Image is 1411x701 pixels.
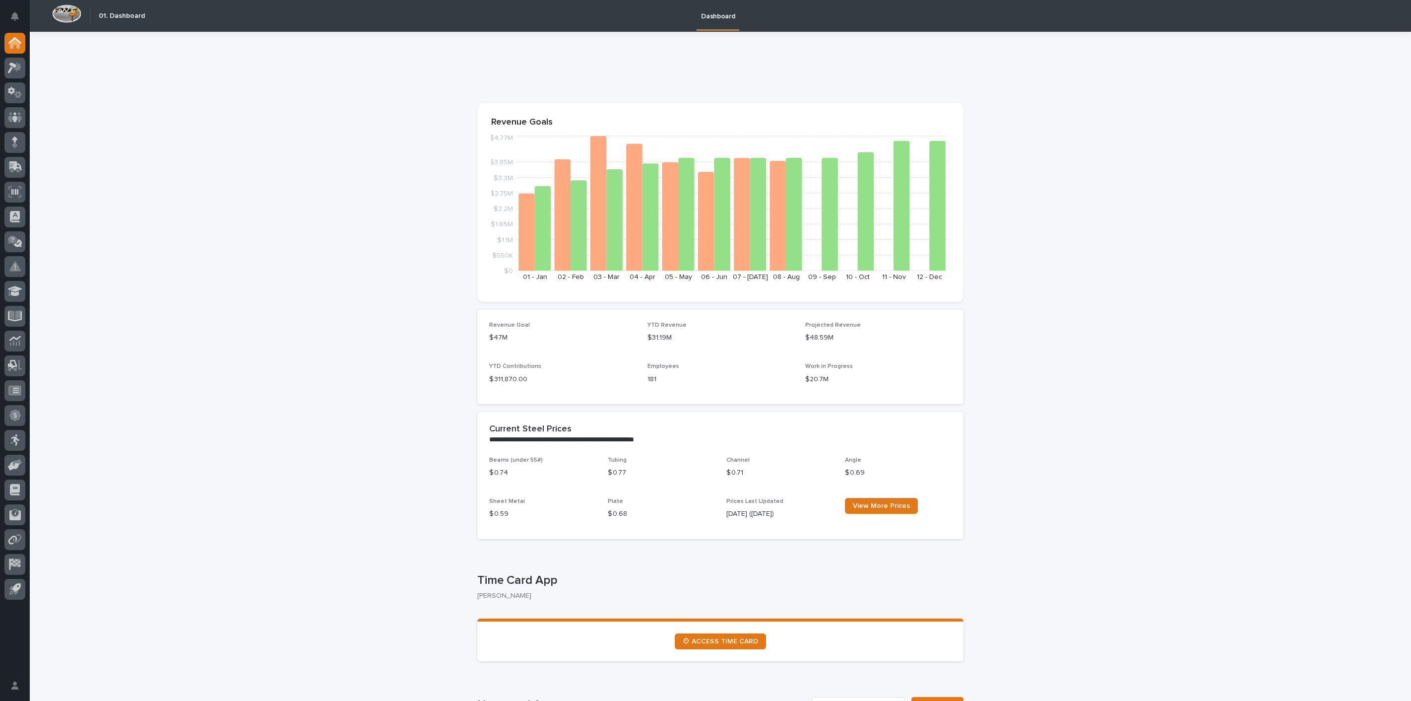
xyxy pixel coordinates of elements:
[477,592,956,600] p: [PERSON_NAME]
[558,274,584,280] text: 02 - Feb
[805,322,861,328] span: Projected Revenue
[523,274,547,280] text: 01 - Jan
[733,274,768,280] text: 07 - [DATE]
[726,468,833,478] p: $ 0.71
[805,363,853,369] span: Work in Progress
[489,468,596,478] p: $ 0.74
[726,457,750,463] span: Channel
[608,498,623,504] span: Plate
[647,333,794,343] p: $31.19M
[882,274,906,280] text: 11 - Nov
[477,573,960,588] p: Time Card App
[665,274,692,280] text: 05 - May
[845,457,861,463] span: Angle
[489,457,543,463] span: Beams (under 55#)
[492,252,513,259] tspan: $550K
[494,206,513,212] tspan: $2.2M
[726,509,833,519] p: [DATE] ([DATE])
[608,509,714,519] p: $ 0.68
[491,221,513,228] tspan: $1.65M
[489,333,636,343] p: $47M
[489,374,636,385] p: $ 311,870.00
[773,274,800,280] text: 08 - Aug
[845,468,952,478] p: $ 0.69
[12,12,25,28] div: Notifications
[846,274,870,280] text: 10 - Oct
[497,237,513,244] tspan: $1.1M
[489,424,572,435] h2: Current Steel Prices
[490,190,513,197] tspan: $2.75M
[675,633,766,649] a: ⏲ ACCESS TIME CARD
[489,363,541,369] span: YTD Contributions
[808,274,836,280] text: 09 - Sep
[647,322,687,328] span: YTD Revenue
[701,274,727,280] text: 06 - Jun
[608,457,627,463] span: Tubing
[647,374,794,385] p: 181
[683,638,758,645] span: ⏲ ACCESS TIME CARD
[494,175,513,182] tspan: $3.3M
[917,274,942,280] text: 12 - Dec
[726,498,783,504] span: Prices Last Updated
[489,509,596,519] p: $ 0.59
[99,12,145,20] h2: 01. Dashboard
[490,159,513,166] tspan: $3.85M
[853,502,910,509] span: View More Prices
[52,4,81,23] img: Workspace Logo
[805,374,952,385] p: $20.7M
[845,498,918,514] a: View More Prices
[805,333,952,343] p: $48.59M
[630,274,655,280] text: 04 - Apr
[504,268,513,275] tspan: $0
[593,274,620,280] text: 03 - Mar
[490,135,513,142] tspan: $4.77M
[489,322,530,328] span: Revenue Goal
[489,498,525,504] span: Sheet Metal
[491,117,950,128] p: Revenue Goals
[4,6,25,27] button: Notifications
[608,468,714,478] p: $ 0.77
[647,363,679,369] span: Employees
